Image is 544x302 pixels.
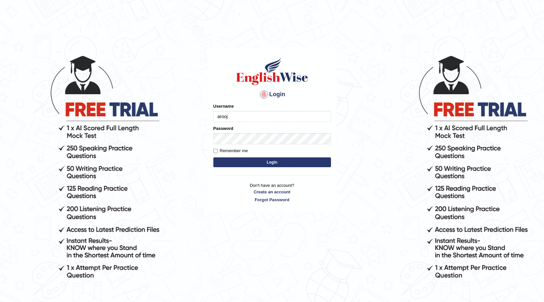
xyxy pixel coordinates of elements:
[213,89,331,100] h4: Login
[213,149,218,153] input: Remember me
[213,157,331,167] button: Login
[213,103,234,109] label: Username
[213,125,233,132] label: Password
[213,197,331,203] a: Forgot Password
[213,148,248,154] label: Remember me
[213,189,331,195] a: Create an account
[213,182,331,203] p: Don't have an account?
[235,57,309,86] img: Logo of English Wise sign in for intelligent practice with AI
